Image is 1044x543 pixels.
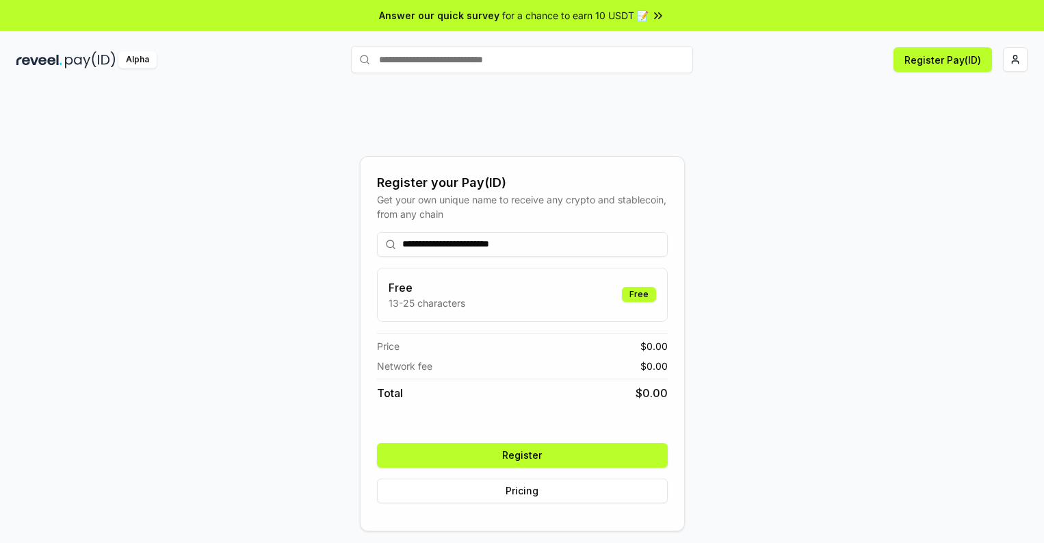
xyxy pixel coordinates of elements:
[379,8,499,23] span: Answer our quick survey
[377,479,668,503] button: Pricing
[622,287,656,302] div: Free
[377,359,432,373] span: Network fee
[377,192,668,221] div: Get your own unique name to receive any crypto and stablecoin, from any chain
[377,385,403,401] span: Total
[65,51,116,68] img: pay_id
[389,296,465,310] p: 13-25 characters
[16,51,62,68] img: reveel_dark
[377,339,400,353] span: Price
[118,51,157,68] div: Alpha
[636,385,668,401] span: $ 0.00
[389,279,465,296] h3: Free
[502,8,649,23] span: for a chance to earn 10 USDT 📝
[640,359,668,373] span: $ 0.00
[377,173,668,192] div: Register your Pay(ID)
[377,443,668,468] button: Register
[640,339,668,353] span: $ 0.00
[893,47,992,72] button: Register Pay(ID)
